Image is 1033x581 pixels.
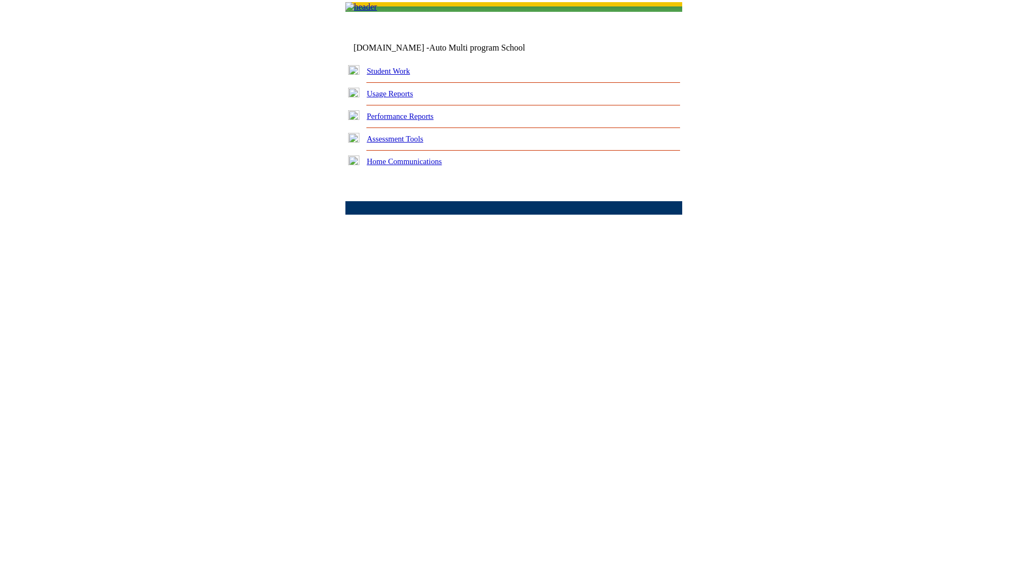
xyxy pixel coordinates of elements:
[367,157,442,166] a: Home Communications
[367,112,434,121] a: Performance Reports
[348,110,359,120] img: plus.gif
[348,88,359,97] img: plus.gif
[348,155,359,165] img: plus.gif
[348,65,359,75] img: plus.gif
[367,67,410,75] a: Student Work
[353,43,551,53] td: [DOMAIN_NAME] -
[429,43,525,52] nobr: Auto Multi program School
[367,89,413,98] a: Usage Reports
[345,2,377,12] img: header
[367,134,423,143] a: Assessment Tools
[348,133,359,143] img: plus.gif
